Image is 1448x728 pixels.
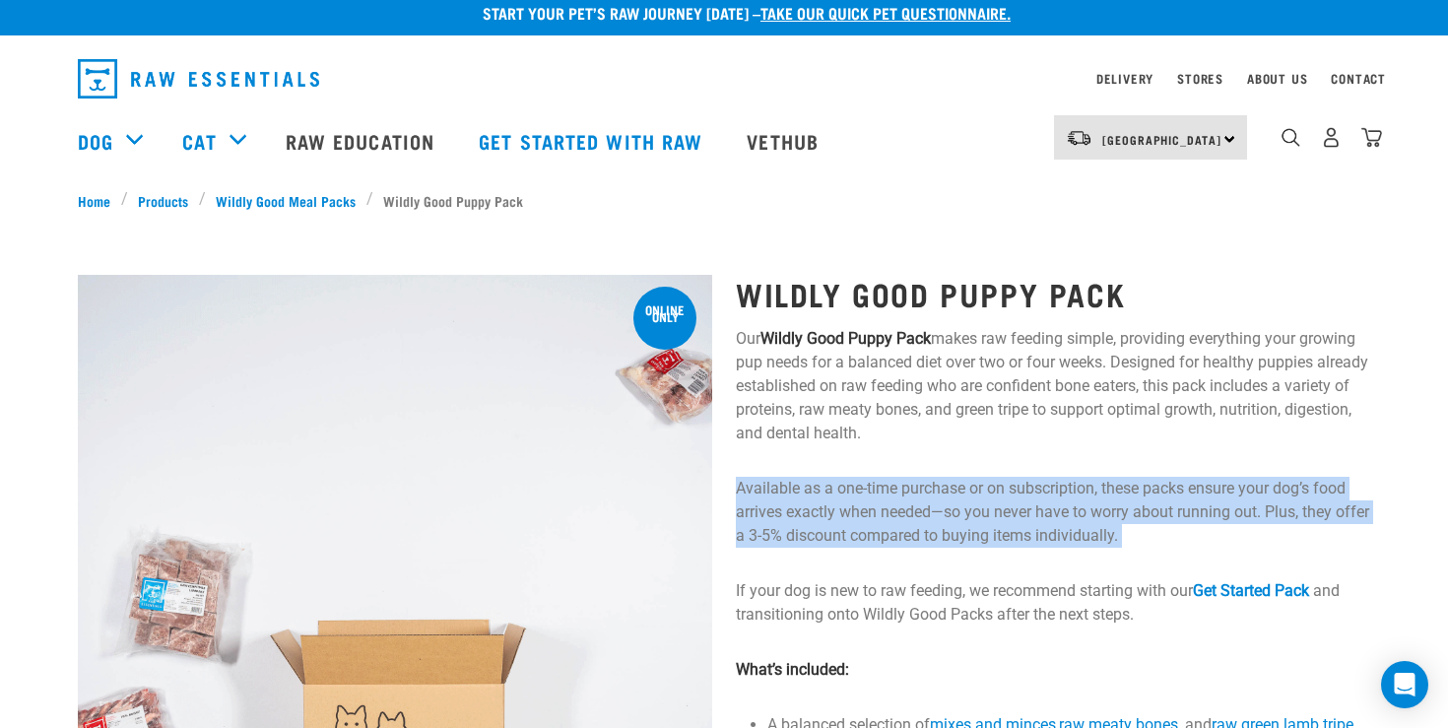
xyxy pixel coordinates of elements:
strong: Wildly Good Puppy Pack [760,329,931,348]
a: Dog [78,126,113,156]
h1: Wildly Good Puppy Pack [736,276,1370,311]
span: [GEOGRAPHIC_DATA] [1102,136,1221,143]
a: Stores [1177,75,1223,82]
a: Delivery [1096,75,1153,82]
img: van-moving.png [1066,129,1092,147]
p: Available as a one-time purchase or on subscription, these packs ensure your dog’s food arrives e... [736,477,1370,548]
a: Vethub [727,101,843,180]
img: home-icon-1@2x.png [1282,128,1300,147]
img: user.png [1321,127,1342,148]
a: Wildly Good Meal Packs [206,190,366,211]
nav: breadcrumbs [78,190,1370,211]
a: Cat [182,126,216,156]
a: Contact [1331,75,1386,82]
a: About Us [1247,75,1307,82]
div: Open Intercom Messenger [1381,661,1428,708]
p: If your dog is new to raw feeding, we recommend starting with our and transitioning onto Wildly G... [736,579,1370,627]
strong: What’s included: [736,660,849,679]
img: Raw Essentials Logo [78,59,319,99]
p: Our makes raw feeding simple, providing everything your growing pup needs for a balanced diet ove... [736,327,1370,445]
nav: dropdown navigation [62,51,1386,106]
img: home-icon@2x.png [1361,127,1382,148]
a: Raw Education [266,101,459,180]
a: Get Started Pack [1193,581,1309,600]
a: take our quick pet questionnaire. [760,8,1011,17]
a: Get started with Raw [459,101,727,180]
a: Home [78,190,121,211]
a: Products [128,190,199,211]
